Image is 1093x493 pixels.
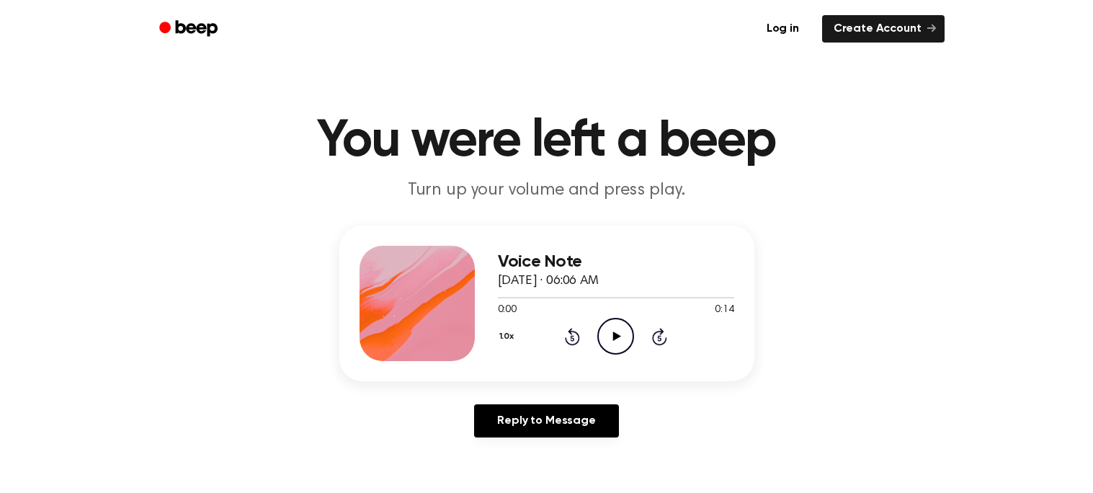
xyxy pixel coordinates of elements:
a: Reply to Message [474,404,618,438]
h3: Voice Note [498,252,734,272]
a: Log in [752,12,813,45]
span: 0:14 [715,303,733,318]
span: [DATE] · 06:06 AM [498,275,599,288]
button: 1.0x [498,324,519,349]
span: 0:00 [498,303,517,318]
h1: You were left a beep [178,115,916,167]
a: Beep [149,15,231,43]
a: Create Account [822,15,945,43]
p: Turn up your volume and press play. [270,179,824,203]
